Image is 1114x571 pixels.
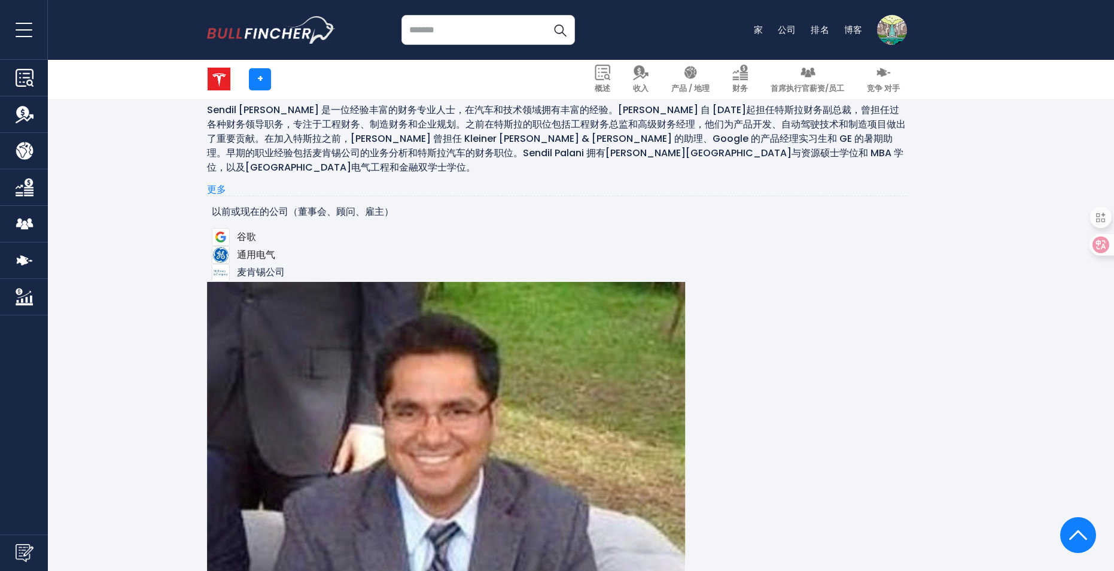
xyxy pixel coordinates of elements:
span: 谷歌 [237,230,256,244]
img: 通用电气 [212,246,230,264]
a: 进入首页 [207,16,336,44]
span: 概述 [595,84,610,94]
a: 通用电气 [212,248,275,262]
a: 排名 [811,23,830,36]
a: 更多 [207,184,226,196]
span: 财务 [732,84,748,94]
a: 公司 [778,23,797,36]
span: 收入 [633,84,649,94]
a: 竞争 对手 [860,60,907,99]
img: 谷歌 [212,228,230,246]
a: 财务 [725,60,755,99]
button: 搜索 [545,15,575,45]
p: 以前或现在的公司（董事会、顾问、雇主） [212,206,902,218]
a: 首席执行官薪资/员工 [763,60,851,99]
span: 竞争 对手 [867,84,900,94]
span: 通用电气 [237,248,275,262]
img: TSLA标志 [208,68,230,90]
a: 收入 [626,60,656,99]
a: 谷歌 [212,230,256,244]
p: Sendil [PERSON_NAME] 是一位经验丰富的财务专业人士，在汽车和技术领域拥有丰富的经验。[PERSON_NAME] 自 [DATE]起担任特斯拉财务副总裁，曾担任过各种财务领导职... [207,103,907,175]
img: 红腹鱼标志 [207,16,336,44]
a: 产品 / 地理 [664,60,717,99]
span: 麦肯锡公司 [237,266,285,280]
span: 产品 / 地理 [671,84,710,94]
span: 首席执行官薪资/员工 [771,84,844,94]
a: 家 [754,23,763,36]
img: 麦肯锡公司 [212,264,230,282]
a: + [249,68,271,90]
a: 博客 [844,23,863,36]
a: 概述 [588,60,617,99]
